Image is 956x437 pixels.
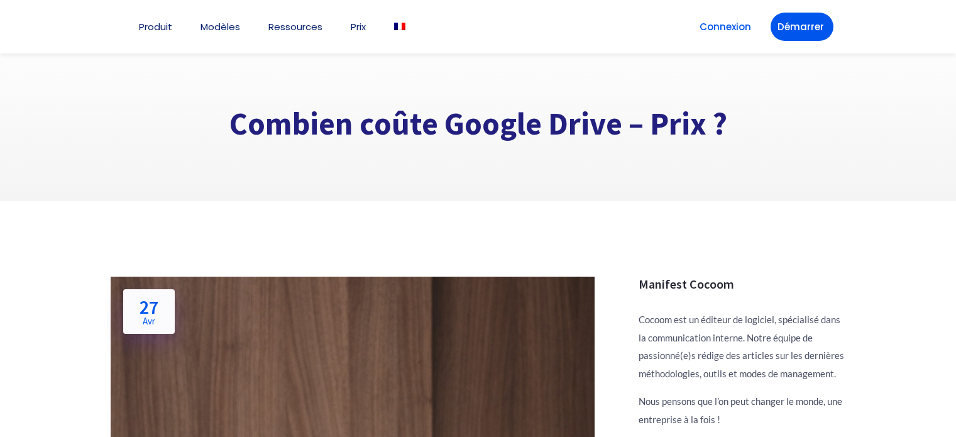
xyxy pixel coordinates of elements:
span: Avr [140,316,158,326]
h3: Manifest Cocoom [639,277,846,292]
a: Produit [139,22,172,31]
a: Connexion [693,13,758,41]
p: Cocoom est un éditeur de logiciel, spécialisé dans la communication interne. Notre équipe de pass... [639,311,846,382]
a: 27Avr [123,289,175,334]
a: Prix [351,22,366,31]
h1: Combien coûte Google Drive – Prix ? [111,104,846,144]
img: Français [394,23,405,30]
h2: 27 [140,297,158,326]
a: Démarrer [771,13,833,41]
a: Modèles [201,22,240,31]
p: Nous pensons que l’on peut changer le monde, une entreprise à la fois ! [639,392,846,428]
a: Ressources [268,22,322,31]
